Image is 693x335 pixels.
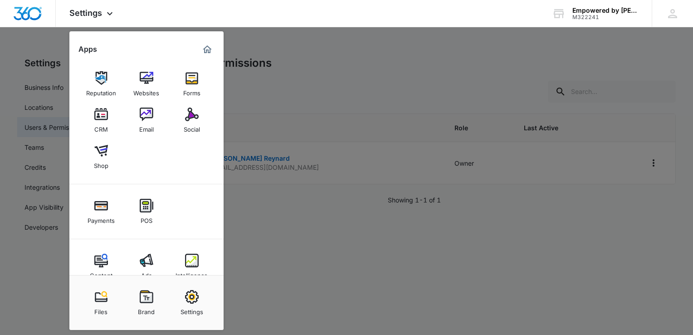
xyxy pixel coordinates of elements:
[139,121,154,133] div: Email
[572,14,639,20] div: account id
[86,85,116,97] div: Reputation
[129,194,164,229] a: POS
[90,267,112,279] div: Content
[175,249,209,284] a: Intelligence
[572,7,639,14] div: account name
[129,67,164,101] a: Websites
[84,67,118,101] a: Reputation
[176,267,208,279] div: Intelligence
[94,121,108,133] div: CRM
[141,212,152,224] div: POS
[129,249,164,284] a: Ads
[133,85,159,97] div: Websites
[84,139,118,174] a: Shop
[175,67,209,101] a: Forms
[129,286,164,320] a: Brand
[184,121,200,133] div: Social
[84,286,118,320] a: Files
[141,267,152,279] div: Ads
[129,103,164,138] a: Email
[84,249,118,284] a: Content
[94,158,108,169] div: Shop
[78,45,97,54] h2: Apps
[69,8,102,18] span: Settings
[175,286,209,320] a: Settings
[200,42,215,57] a: Marketing 360® Dashboard
[84,194,118,229] a: Payments
[88,212,115,224] div: Payments
[181,304,203,315] div: Settings
[94,304,107,315] div: Files
[84,103,118,138] a: CRM
[183,85,200,97] div: Forms
[138,304,155,315] div: Brand
[175,103,209,138] a: Social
